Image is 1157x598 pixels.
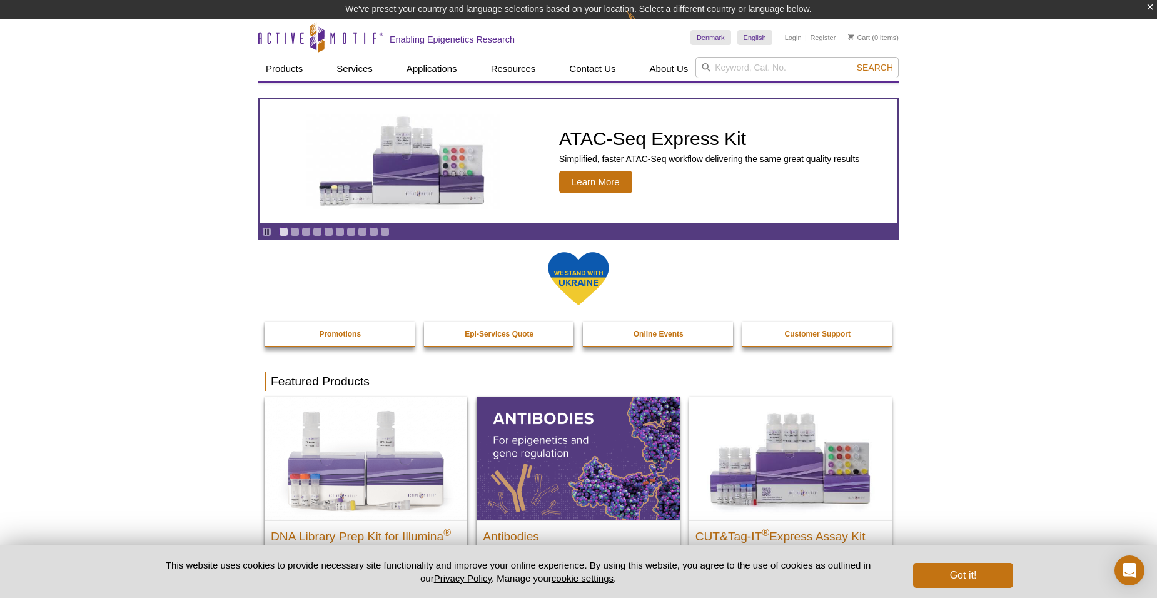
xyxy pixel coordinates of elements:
[260,99,897,223] article: ATAC-Seq Express Kit
[262,227,271,236] a: Toggle autoplay
[642,57,696,81] a: About Us
[465,330,533,338] strong: Epi-Services Quote
[144,559,892,585] p: This website uses cookies to provide necessary site functionality and improve your online experie...
[483,57,543,81] a: Resources
[271,524,461,543] h2: DNA Library Prep Kit for Illumina
[265,372,892,391] h2: Featured Products
[805,30,807,45] li: |
[583,322,734,346] a: Online Events
[552,573,614,584] button: cookie settings
[258,57,310,81] a: Products
[369,227,378,236] a: Go to slide 9
[737,30,772,45] a: English
[1114,555,1144,585] div: Open Intercom Messenger
[329,57,380,81] a: Services
[785,330,851,338] strong: Customer Support
[762,527,769,537] sup: ®
[319,330,361,338] strong: Promotions
[559,171,632,193] span: Learn More
[313,227,322,236] a: Go to slide 4
[559,153,859,165] p: Simplified, faster ATAC-Seq workflow delivering the same great quality results
[853,62,897,73] button: Search
[742,322,894,346] a: Customer Support
[265,397,467,520] img: DNA Library Prep Kit for Illumina
[434,573,492,584] a: Privacy Policy
[689,397,892,520] img: CUT&Tag-IT® Express Assay Kit
[695,57,899,78] input: Keyword, Cat. No.
[265,322,416,346] a: Promotions
[335,227,345,236] a: Go to slide 6
[634,330,684,338] strong: Online Events
[424,322,575,346] a: Epi-Services Quote
[477,397,679,587] a: All Antibodies Antibodies Application-tested antibodies for ChIP, CUT&Tag, and CUT&RUN.
[848,34,854,40] img: Your Cart
[848,30,899,45] li: (0 items)
[689,397,892,587] a: CUT&Tag-IT® Express Assay Kit CUT&Tag-IT®Express Assay Kit Less variable and higher-throughput ge...
[559,129,859,148] h2: ATAC-Seq Express Kit
[477,397,679,520] img: All Antibodies
[279,227,288,236] a: Go to slide 1
[290,227,300,236] a: Go to slide 2
[547,251,610,307] img: We Stand With Ukraine
[324,227,333,236] a: Go to slide 5
[913,563,1013,588] button: Got it!
[483,524,673,543] h2: Antibodies
[260,99,897,223] a: ATAC-Seq Express Kit ATAC-Seq Express Kit Simplified, faster ATAC-Seq workflow delivering the sam...
[390,34,515,45] h2: Enabling Epigenetics Research
[810,33,836,42] a: Register
[301,227,311,236] a: Go to slide 3
[848,33,870,42] a: Cart
[300,114,507,209] img: ATAC-Seq Express Kit
[358,227,367,236] a: Go to slide 8
[785,33,802,42] a: Login
[443,527,451,537] sup: ®
[695,524,886,543] h2: CUT&Tag-IT Express Assay Kit
[380,227,390,236] a: Go to slide 10
[690,30,731,45] a: Denmark
[857,63,893,73] span: Search
[627,9,660,39] img: Change Here
[399,57,465,81] a: Applications
[562,57,623,81] a: Contact Us
[346,227,356,236] a: Go to slide 7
